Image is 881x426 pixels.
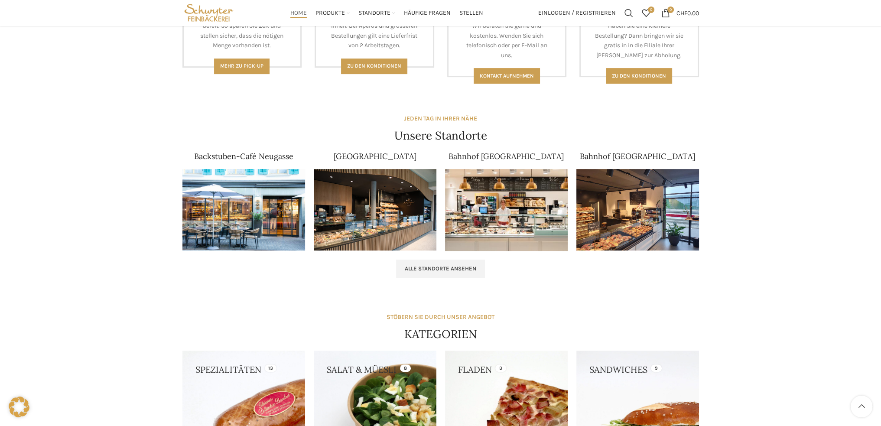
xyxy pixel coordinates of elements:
[667,7,674,13] span: 0
[637,4,655,22] a: 0
[404,326,477,342] h4: KATEGORIEN
[449,151,564,161] a: Bahnhof [GEOGRAPHIC_DATA]
[480,73,534,79] span: Kontakt aufnehmen
[334,151,416,161] a: [GEOGRAPHIC_DATA]
[606,68,672,84] a: Zu den konditionen
[315,4,350,22] a: Produkte
[637,4,655,22] div: Meine Wunschliste
[474,68,540,84] a: Kontakt aufnehmen
[459,4,483,22] a: Stellen
[394,128,487,143] h4: Unsere Standorte
[182,9,236,16] a: Site logo
[387,312,494,322] div: STÖBERN SIE DURCH UNSER ANGEBOT
[396,260,485,278] a: Alle Standorte ansehen
[657,4,703,22] a: 0 CHF0.00
[620,4,637,22] a: Suchen
[648,7,654,13] span: 0
[676,9,699,16] bdi: 0.00
[580,151,695,161] a: Bahnhof [GEOGRAPHIC_DATA]
[404,114,477,124] div: JEDEN TAG IN IHRER NÄHE
[341,59,407,74] a: Zu den Konditionen
[851,396,872,417] a: Scroll to top button
[358,4,395,22] a: Standorte
[538,10,616,16] span: Einloggen / Registrieren
[347,63,401,69] span: Zu den Konditionen
[220,63,263,69] span: Mehr zu Pick-Up
[214,59,270,74] a: Mehr zu Pick-Up
[676,9,687,16] span: CHF
[290,4,307,22] a: Home
[404,9,451,17] span: Häufige Fragen
[194,151,293,161] a: Backstuben-Café Neugasse
[405,265,476,272] span: Alle Standorte ansehen
[358,9,390,17] span: Standorte
[534,4,620,22] a: Einloggen / Registrieren
[404,4,451,22] a: Häufige Fragen
[240,4,533,22] div: Main navigation
[459,9,483,17] span: Stellen
[290,9,307,17] span: Home
[315,9,345,17] span: Produkte
[612,73,666,79] span: Zu den konditionen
